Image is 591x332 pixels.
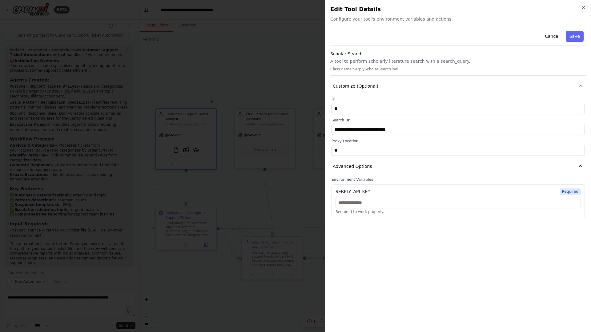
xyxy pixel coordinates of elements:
[332,118,585,123] label: Search Url
[330,58,586,64] p: A tool to perform scholarly literature search with a search_query.
[336,188,370,195] div: SERPLY_API_KEY
[330,161,586,172] button: Advanced Options
[332,97,585,102] label: Hl
[336,209,581,214] p: Required to work properly.
[333,83,378,89] span: Customize (Optional)
[541,31,563,42] button: Cancel
[560,188,581,195] span: Required
[330,16,586,22] span: Configure your tool's environment variables and actions.
[330,81,586,92] button: Customize (Optional)
[330,51,586,57] h3: Scholar Search
[333,163,372,169] span: Advanced Options
[332,139,585,144] label: Proxy Location
[330,5,586,14] h2: Edit Tool Details
[330,67,586,72] p: Class name: SerplyScholarSearchTool
[332,177,585,182] label: Environment Variables
[566,31,584,42] button: Save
